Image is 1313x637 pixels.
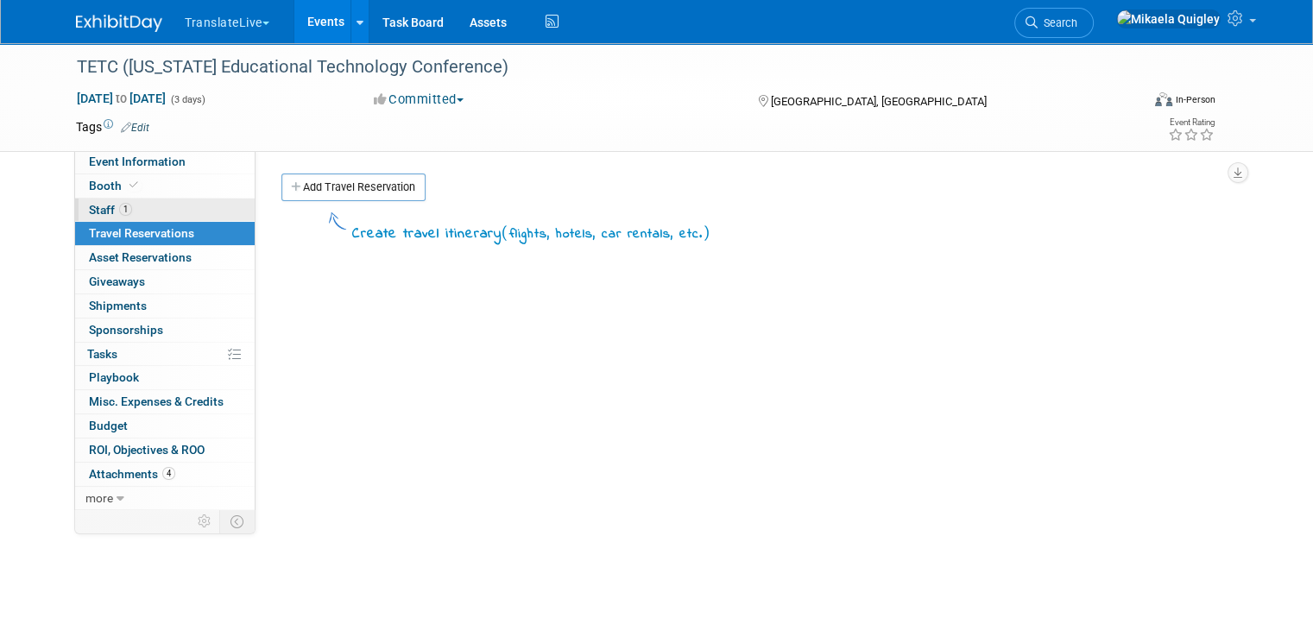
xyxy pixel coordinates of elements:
a: Edit [121,122,149,134]
span: flights, hotels, car rentals, etc. [509,224,703,243]
a: Event Information [75,150,255,173]
a: Tasks [75,343,255,366]
span: Shipments [89,299,147,312]
img: Mikaela Quigley [1116,9,1221,28]
img: Format-Inperson.png [1155,92,1172,106]
span: 4 [162,467,175,480]
span: to [113,91,129,105]
span: Tasks [87,347,117,361]
td: Personalize Event Tab Strip [190,510,220,533]
a: more [75,487,255,510]
td: Toggle Event Tabs [220,510,256,533]
span: ROI, Objectives & ROO [89,443,205,457]
span: Asset Reservations [89,250,192,264]
a: ROI, Objectives & ROO [75,438,255,462]
a: Add Travel Reservation [281,173,426,201]
span: Sponsorships [89,323,163,337]
span: Giveaways [89,274,145,288]
div: Event Format [1047,90,1215,116]
span: Misc. Expenses & Credits [89,394,224,408]
span: more [85,491,113,505]
a: Search [1014,8,1094,38]
button: Committed [368,91,470,109]
div: Create travel itinerary [352,222,710,245]
span: Playbook [89,370,139,384]
img: ExhibitDay [76,15,162,32]
span: Budget [89,419,128,432]
span: Event Information [89,155,186,168]
span: (3 days) [169,94,205,105]
span: Staff [89,203,132,217]
span: 1 [119,203,132,216]
span: [DATE] [DATE] [76,91,167,106]
a: Booth [75,174,255,198]
span: Search [1038,16,1077,29]
a: Playbook [75,366,255,389]
a: Attachments4 [75,463,255,486]
a: Sponsorships [75,318,255,342]
a: Giveaways [75,270,255,293]
span: Attachments [89,467,175,481]
span: Booth [89,179,142,192]
span: ( [502,224,509,241]
div: In-Person [1175,93,1215,106]
span: Travel Reservations [89,226,194,240]
span: [GEOGRAPHIC_DATA], [GEOGRAPHIC_DATA] [771,95,987,108]
a: Budget [75,414,255,438]
a: Asset Reservations [75,246,255,269]
a: Travel Reservations [75,222,255,245]
div: Event Rating [1168,118,1215,127]
span: ) [703,224,710,241]
a: Misc. Expenses & Credits [75,390,255,413]
a: Staff1 [75,199,255,222]
td: Tags [76,118,149,136]
div: TETC ([US_STATE] Educational Technology Conference) [71,52,1119,83]
a: Shipments [75,294,255,318]
i: Booth reservation complete [129,180,138,190]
